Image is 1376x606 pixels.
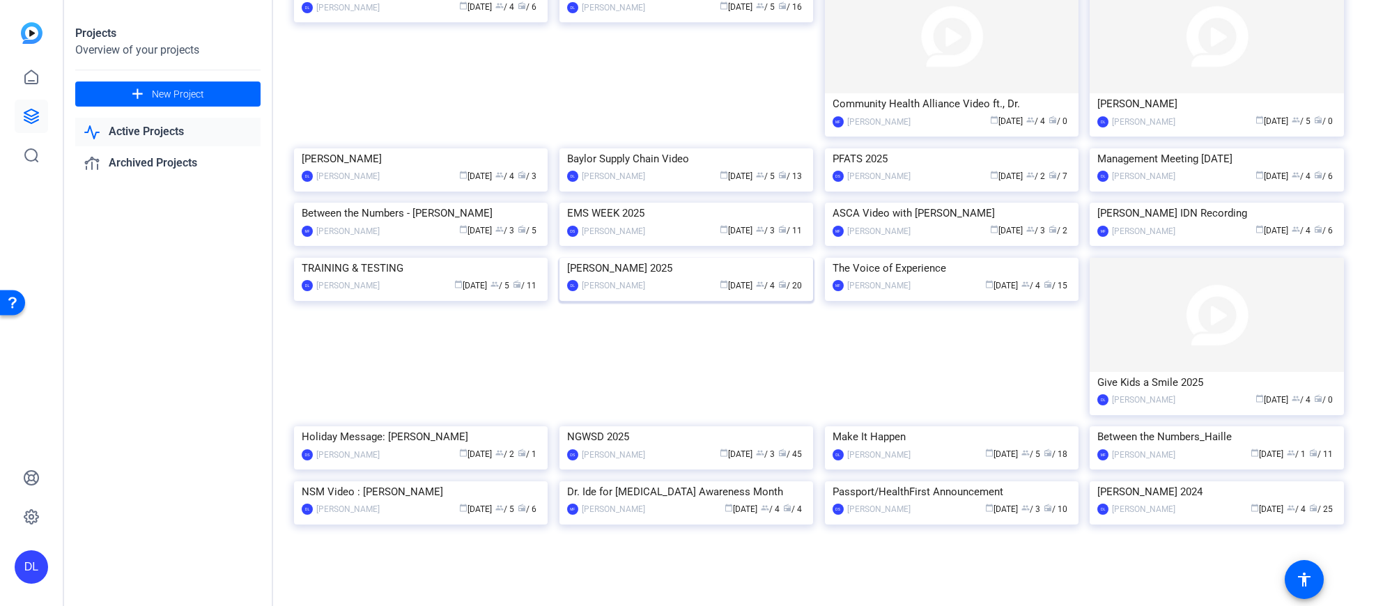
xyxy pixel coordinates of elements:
span: [DATE] [459,2,492,12]
span: radio [1044,449,1052,457]
div: DL [1097,116,1108,127]
a: Archived Projects [75,149,261,178]
div: DL [1097,171,1108,182]
span: group [490,280,499,288]
span: / 5 [518,226,536,235]
span: group [756,449,764,457]
span: calendar_today [459,225,467,233]
span: radio [778,1,787,10]
span: radio [518,504,526,512]
span: radio [778,449,787,457]
div: [PERSON_NAME] [1112,115,1175,129]
span: / 0 [1314,116,1333,126]
span: [DATE] [985,504,1018,514]
span: / 4 [1021,281,1040,290]
div: [PERSON_NAME] [316,502,380,516]
div: [PERSON_NAME] [582,1,645,15]
div: DL [302,2,313,13]
span: / 1 [518,449,536,459]
span: calendar_today [720,171,728,179]
span: [DATE] [1251,449,1283,459]
div: [PERSON_NAME] [1112,393,1175,407]
span: calendar_today [1255,225,1264,233]
span: group [756,280,764,288]
span: / 1 [1287,449,1306,459]
div: The Voice of Experience [833,258,1071,279]
img: blue-gradient.svg [21,22,42,44]
div: [PERSON_NAME] [316,169,380,183]
div: [PERSON_NAME] [847,224,911,238]
span: calendar_today [985,504,994,512]
span: / 6 [1314,226,1333,235]
span: calendar_today [990,171,998,179]
span: radio [518,1,526,10]
span: radio [1314,171,1322,179]
span: / 11 [1309,449,1333,459]
div: DL [15,550,48,584]
span: radio [1314,116,1322,124]
div: MF [833,116,844,127]
div: [PERSON_NAME] [316,279,380,293]
span: [DATE] [459,449,492,459]
span: group [495,449,504,457]
span: / 4 [1026,116,1045,126]
span: group [495,1,504,10]
div: NGWSD 2025 [567,426,805,447]
span: / 5 [495,504,514,514]
span: radio [778,280,787,288]
div: Between the Numbers_Haille [1097,426,1336,447]
span: / 45 [778,449,802,459]
span: group [495,225,504,233]
div: [PERSON_NAME] [847,502,911,516]
span: / 3 [756,226,775,235]
span: [DATE] [720,226,752,235]
span: / 5 [1021,449,1040,459]
div: MF [1097,226,1108,237]
span: group [761,504,769,512]
div: [PERSON_NAME] [1112,502,1175,516]
span: group [495,504,504,512]
span: calendar_today [720,1,728,10]
span: calendar_today [1255,394,1264,403]
span: [DATE] [1255,116,1288,126]
span: group [1021,449,1030,457]
span: group [756,171,764,179]
div: Baylor Supply Chain Video [567,148,805,169]
div: DS [833,171,844,182]
div: DL [567,171,578,182]
span: calendar_today [990,225,998,233]
div: Holiday Message: [PERSON_NAME] [302,426,540,447]
span: / 5 [756,171,775,181]
div: MF [833,226,844,237]
div: [PERSON_NAME] [582,169,645,183]
span: / 13 [778,171,802,181]
span: / 16 [778,2,802,12]
div: [PERSON_NAME] [1112,169,1175,183]
span: / 18 [1044,449,1067,459]
div: DS [833,504,844,515]
span: radio [518,225,526,233]
div: [PERSON_NAME] [1097,93,1336,114]
span: [DATE] [454,281,487,290]
div: [PERSON_NAME] [582,502,645,516]
span: calendar_today [985,280,994,288]
mat-icon: accessibility [1296,571,1313,588]
div: DS [302,449,313,460]
span: calendar_today [454,280,463,288]
span: / 4 [495,171,514,181]
span: calendar_today [459,1,467,10]
div: MF [302,226,313,237]
span: radio [513,280,521,288]
div: MF [567,504,578,515]
div: MF [1097,449,1108,460]
span: radio [1314,394,1322,403]
span: group [1026,116,1035,124]
div: [PERSON_NAME] [847,169,911,183]
span: calendar_today [720,225,728,233]
span: [DATE] [459,171,492,181]
div: Make It Happen [833,426,1071,447]
span: group [1287,449,1295,457]
div: Give Kids a Smile 2025 [1097,372,1336,393]
span: calendar_today [1255,171,1264,179]
span: / 11 [778,226,802,235]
